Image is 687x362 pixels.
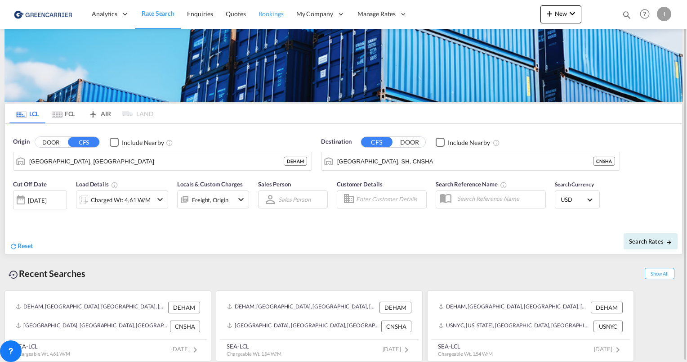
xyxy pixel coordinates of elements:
recent-search-card: DEHAM, [GEOGRAPHIC_DATA], [GEOGRAPHIC_DATA], [GEOGRAPHIC_DATA], [GEOGRAPHIC_DATA] DEHAM[GEOGRAPHI... [216,290,423,362]
img: GreenCarrierFCL_LCL.png [4,3,683,102]
span: Analytics [92,9,117,18]
span: Search Rates [629,238,672,245]
span: Chargeable Wt. 1,54 W/M [438,351,493,357]
md-tab-item: LCL [9,104,45,123]
md-icon: icon-plus 400-fg [544,8,555,19]
span: Manage Rates [357,9,396,18]
div: CNSHA [593,157,615,166]
md-select: Select Currency: $ USDUnited States Dollar [560,193,595,206]
span: Chargeable Wt. 1,54 W/M [227,351,281,357]
span: USD [561,195,586,204]
md-icon: icon-arrow-right [666,239,672,245]
input: Enter Customer Details [356,193,424,206]
div: SEA-LCL [438,342,493,350]
recent-search-card: DEHAM, [GEOGRAPHIC_DATA], [GEOGRAPHIC_DATA], [GEOGRAPHIC_DATA], [GEOGRAPHIC_DATA] DEHAMUSNYC, [US... [427,290,634,362]
span: Chargeable Wt. 4,61 W/M [15,351,70,357]
md-checkbox: Checkbox No Ink [436,137,490,147]
button: CFS [361,137,393,147]
span: New [544,10,578,17]
div: CNSHA, Shanghai, SH, China, Greater China & Far East Asia, Asia Pacific [16,321,168,332]
md-datepicker: Select [13,208,20,221]
span: Origin [13,137,29,146]
md-tab-item: FCL [45,104,81,123]
div: USNYC [593,321,623,332]
span: Load Details [76,181,118,188]
div: Charged Wt: 4,61 W/Micon-chevron-down [76,190,168,208]
recent-search-card: DEHAM, [GEOGRAPHIC_DATA], [GEOGRAPHIC_DATA], [GEOGRAPHIC_DATA], [GEOGRAPHIC_DATA] DEHAM[GEOGRAPHI... [4,290,211,362]
div: Include Nearby [122,138,164,147]
div: USNYC, New York, NY, United States, North America, Americas [438,321,591,332]
div: SEA-LCL [15,342,70,350]
input: Search Reference Name [453,192,545,205]
div: Include Nearby [448,138,490,147]
div: icon-refreshReset [9,241,33,251]
md-input-container: Shanghai, SH, CNSHA [321,152,620,170]
div: DEHAM [591,302,623,313]
div: SEA-LCL [227,342,281,350]
div: Charged Wt: 4,61 W/M [91,194,151,206]
div: Recent Searches [4,263,89,284]
div: Help [637,6,657,23]
span: Customer Details [337,181,382,188]
div: [DATE] [28,196,46,204]
span: Quotes [226,10,245,18]
md-icon: icon-refresh [9,242,18,250]
md-icon: icon-backup-restore [8,269,19,280]
span: Destination [321,137,352,146]
md-icon: Unchecked: Ignores neighbouring ports when fetching rates.Checked : Includes neighbouring ports w... [166,139,173,146]
span: Sales Person [258,181,291,188]
div: DEHAM, Hamburg, Germany, Western Europe, Europe [227,302,377,313]
div: DEHAM, Hamburg, Germany, Western Europe, Europe [438,302,589,313]
div: Freight Origin [192,194,228,206]
div: [DATE] [13,190,67,209]
button: CFS [68,137,99,147]
span: Enquiries [187,10,213,18]
span: Search Currency [555,181,594,188]
md-icon: icon-magnify [622,10,632,20]
div: DEHAM [168,302,200,313]
md-tab-item: AIR [81,104,117,123]
div: CNSHA [381,321,411,332]
div: icon-magnify [622,10,632,23]
md-icon: icon-chevron-down [567,8,578,19]
span: [DATE] [383,345,412,353]
md-icon: icon-chevron-right [401,344,412,355]
md-icon: icon-chevron-right [190,344,201,355]
div: DEHAM [284,157,307,166]
md-icon: icon-airplane [88,109,98,115]
span: Show All [645,268,674,279]
span: Rate Search [142,9,174,17]
md-icon: icon-chevron-down [155,194,165,205]
button: DOOR [394,137,425,148]
md-icon: icon-chevron-down [236,194,246,205]
md-icon: Chargeable Weight [111,181,118,189]
button: Search Ratesicon-arrow-right [624,233,678,249]
md-icon: icon-chevron-right [612,344,623,355]
md-icon: Unchecked: Ignores neighbouring ports when fetching rates.Checked : Includes neighbouring ports w... [493,139,500,146]
span: Help [637,6,652,22]
div: DEHAM, Hamburg, Germany, Western Europe, Europe [16,302,166,313]
div: CNSHA [170,321,200,332]
div: CNSHA, Shanghai, SH, China, Greater China & Far East Asia, Asia Pacific [227,321,379,332]
md-pagination-wrapper: Use the left and right arrow keys to navigate between tabs [9,104,153,123]
img: 1378a7308afe11ef83610d9e779c6b34.png [13,4,74,24]
button: DOOR [35,137,67,148]
span: Bookings [259,10,284,18]
div: Origin DOOR CFS Checkbox No InkUnchecked: Ignores neighbouring ports when fetching rates.Checked ... [5,124,682,254]
span: My Company [296,9,333,18]
button: icon-plus 400-fgNewicon-chevron-down [540,5,581,23]
div: J [657,7,671,21]
div: DEHAM [379,302,411,313]
span: Cut Off Date [13,181,47,188]
span: Search Reference Name [436,181,507,188]
span: [DATE] [594,345,623,353]
input: Search by Port [29,154,284,168]
span: Reset [18,242,33,249]
div: Freight Originicon-chevron-down [177,190,249,208]
md-icon: Your search will be saved by the below given name [500,181,507,189]
md-select: Sales Person [277,193,312,206]
md-checkbox: Checkbox No Ink [110,137,164,147]
md-input-container: Hamburg, DEHAM [13,152,312,170]
span: [DATE] [171,345,201,353]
